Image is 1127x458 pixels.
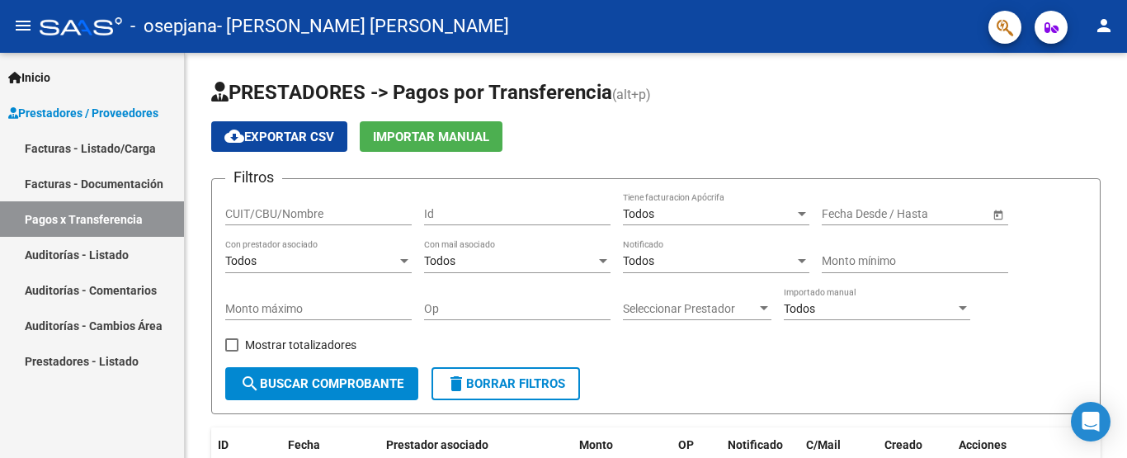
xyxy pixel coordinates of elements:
span: Borrar Filtros [446,376,565,391]
mat-icon: cloud_download [224,126,244,146]
button: Exportar CSV [211,121,347,152]
span: Exportar CSV [224,130,334,144]
span: - [PERSON_NAME] [PERSON_NAME] [217,8,509,45]
span: Inicio [8,68,50,87]
span: Seleccionar Prestador [623,302,757,316]
h3: Filtros [225,166,282,189]
button: Open calendar [989,205,1007,223]
span: Importar Manual [373,130,489,144]
span: Todos [623,207,654,220]
input: Fecha inicio [822,207,882,221]
mat-icon: person [1094,16,1114,35]
span: PRESTADORES -> Pagos por Transferencia [211,81,612,104]
span: Mostrar totalizadores [245,335,356,355]
mat-icon: search [240,374,260,394]
mat-icon: delete [446,374,466,394]
mat-icon: menu [13,16,33,35]
input: Fecha fin [896,207,977,221]
span: Creado [884,438,922,451]
button: Buscar Comprobante [225,367,418,400]
span: Monto [579,438,613,451]
span: Prestadores / Proveedores [8,104,158,122]
span: Todos [225,254,257,267]
button: Importar Manual [360,121,502,152]
button: Borrar Filtros [431,367,580,400]
span: Todos [424,254,455,267]
span: C/Mail [806,438,841,451]
span: Todos [784,302,815,315]
span: ID [218,438,229,451]
span: Prestador asociado [386,438,488,451]
span: Todos [623,254,654,267]
span: Buscar Comprobante [240,376,403,391]
div: Open Intercom Messenger [1071,402,1110,441]
span: - osepjana [130,8,217,45]
span: (alt+p) [612,87,651,102]
span: Acciones [959,438,1007,451]
span: OP [678,438,694,451]
span: Notificado [728,438,783,451]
